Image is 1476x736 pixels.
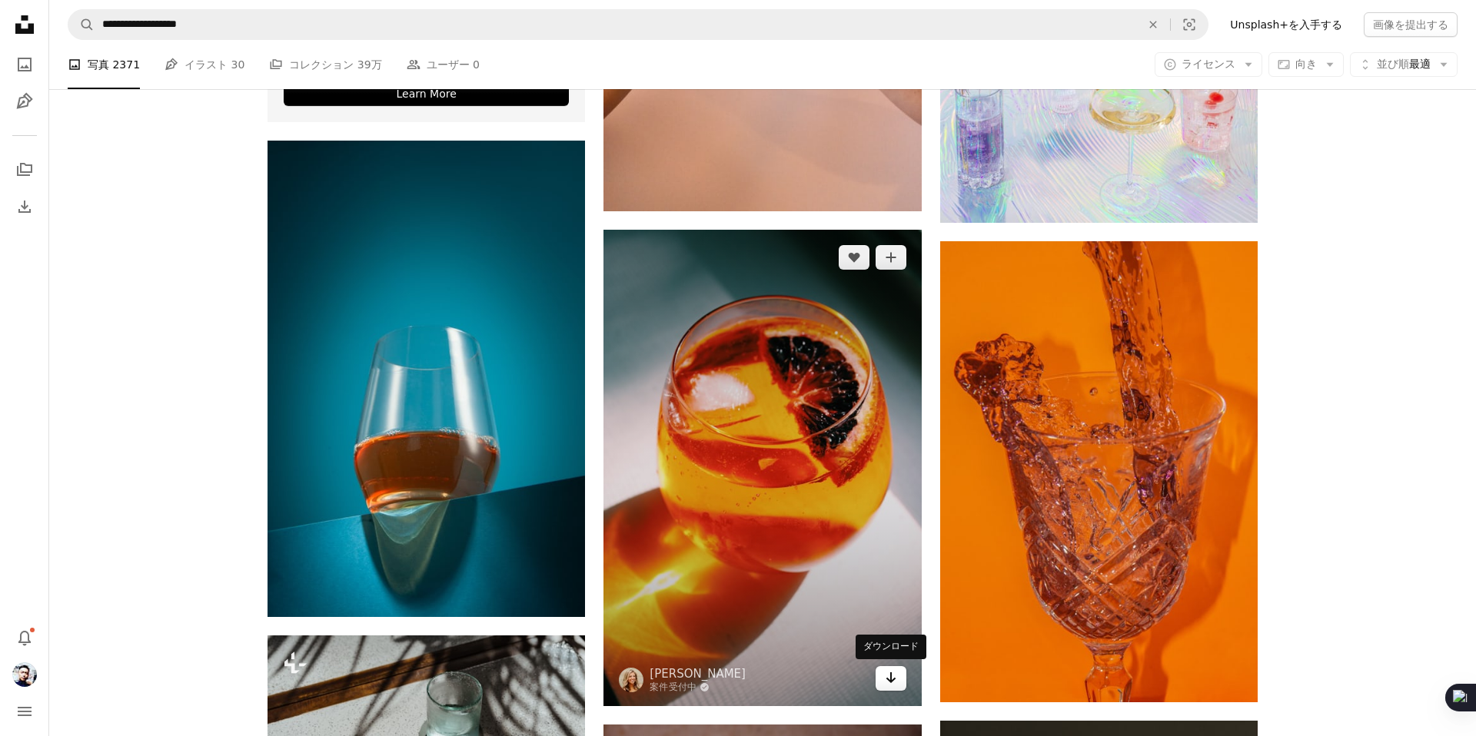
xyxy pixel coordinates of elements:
img: オレンジ色の液体が入った透明なコップ [603,230,921,706]
div: ダウンロード [856,635,926,659]
a: 色とりどりの飲み物のグループ [940,110,1258,124]
button: プロフィール [9,659,40,690]
button: 全てクリア [1136,10,1170,39]
button: いいね！ [839,245,869,270]
span: ライセンス [1182,58,1235,70]
a: ユーザー 0 [407,40,480,89]
a: ホーム — Unsplash [9,9,40,43]
span: 0 [473,56,480,73]
a: [PERSON_NAME] [650,666,746,681]
button: 画像を提出する [1364,12,1458,37]
a: オレンジ色の液体が入った透明なコップ [603,460,921,474]
a: イラスト 30 [165,40,244,89]
a: テーブルの上に置かれたアルコールのグラス [268,371,585,385]
span: 並び順 [1377,58,1409,70]
a: ダウンロード履歴 [9,191,40,222]
a: イラスト [9,86,40,117]
span: 30 [231,56,245,73]
img: テーブルの上に置かれたアルコールのグラス [268,141,585,617]
button: 通知 [9,622,40,653]
button: 向き [1268,52,1344,77]
button: 並び順最適 [1350,52,1458,77]
a: 写真 [9,49,40,80]
span: 向き [1295,58,1317,70]
a: ダウンロード [876,666,906,691]
img: オレンジ色の背景に水で満たされたグラス [940,241,1258,701]
a: Unsplash+を入手する [1221,12,1351,37]
button: Unsplashで検索する [68,10,95,39]
img: ユーザーDu Shangのアバター [12,662,37,687]
button: メニュー [9,696,40,727]
img: Erika Osbergのプロフィールを見る [619,668,643,692]
img: 色とりどりの飲み物のグループ [940,12,1258,223]
a: オレンジ色の背景に水で満たされたグラス [940,465,1258,479]
span: 39万 [357,56,382,73]
a: 案件受付中 [650,681,746,694]
span: 最適 [1377,57,1431,72]
a: コレクション 39万 [269,40,381,89]
button: ライセンス [1155,52,1262,77]
form: サイト内でビジュアルを探す [68,9,1208,40]
button: ビジュアル検索 [1171,10,1208,39]
button: コレクションに追加する [876,245,906,270]
div: Learn More [284,81,569,106]
a: コレクション [9,154,40,185]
